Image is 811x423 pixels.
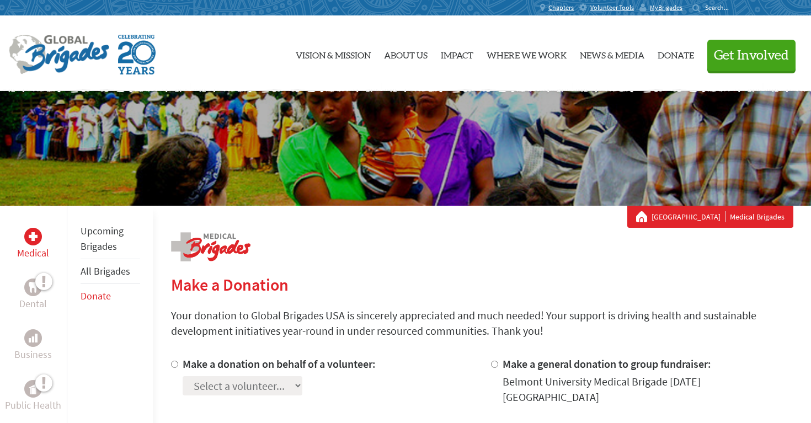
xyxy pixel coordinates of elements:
a: Donate [81,290,111,302]
a: BusinessBusiness [14,329,52,362]
button: Get Involved [707,40,796,71]
a: Vision & Mission [296,25,371,82]
img: Business [29,334,38,342]
h2: Make a Donation [171,275,793,295]
p: Dental [19,296,47,312]
div: Belmont University Medical Brigade [DATE] [GEOGRAPHIC_DATA] [503,374,793,405]
label: Make a donation on behalf of a volunteer: [183,357,376,371]
label: Make a general donation to group fundraiser: [503,357,711,371]
div: Medical Brigades [636,211,785,222]
a: DentalDental [19,279,47,312]
img: Dental [29,282,38,292]
a: Impact [441,25,473,82]
p: Your donation to Global Brigades USA is sincerely appreciated and much needed! Your support is dr... [171,308,793,339]
img: Medical [29,232,38,241]
span: Chapters [548,3,574,12]
a: Upcoming Brigades [81,224,124,253]
a: [GEOGRAPHIC_DATA] [652,211,725,222]
span: MyBrigades [650,3,682,12]
div: Public Health [24,380,42,398]
p: Public Health [5,398,61,413]
a: Where We Work [487,25,567,82]
li: All Brigades [81,259,140,284]
a: News & Media [580,25,644,82]
div: Business [24,329,42,347]
input: Search... [705,3,737,12]
a: About Us [384,25,428,82]
p: Medical [17,245,49,261]
a: MedicalMedical [17,228,49,261]
li: Donate [81,284,140,308]
div: Dental [24,279,42,296]
img: Global Brigades Celebrating 20 Years [118,35,156,74]
img: Global Brigades Logo [9,35,109,74]
li: Upcoming Brigades [81,219,140,259]
a: Donate [658,25,694,82]
a: All Brigades [81,265,130,277]
span: Volunteer Tools [590,3,634,12]
img: logo-medical.png [171,232,250,261]
div: Medical [24,228,42,245]
img: Public Health [29,383,38,394]
a: Public HealthPublic Health [5,380,61,413]
span: Get Involved [714,49,789,62]
p: Business [14,347,52,362]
